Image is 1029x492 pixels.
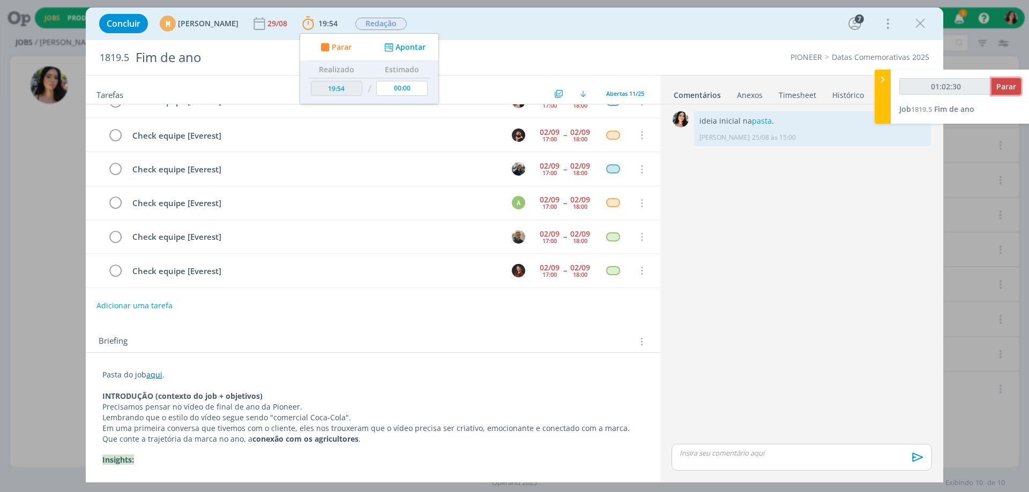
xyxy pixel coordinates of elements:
[540,162,560,170] div: 02/09
[542,136,557,142] div: 17:00
[570,264,590,271] div: 02/09
[563,267,566,274] span: --
[96,296,173,315] button: Adicionar uma tarefa
[107,19,140,28] span: Concluir
[510,229,526,245] button: R
[542,271,557,277] div: 17:00
[374,61,430,78] th: Estimado
[102,391,263,401] strong: INTRODUÇÃO (contexto do job + objetivos)
[332,43,352,51] span: Parar
[512,128,525,142] img: D
[131,44,579,71] div: Fim de ano
[540,128,560,136] div: 02/09
[540,230,560,238] div: 02/09
[102,402,644,412] p: Precisamos pensar no vídeo de final de ano da Pioneer.
[996,81,1016,92] span: Parar
[102,369,644,380] p: Pasta do job .
[934,104,974,114] span: Fim de ano
[100,52,129,64] span: 1819.5
[911,104,932,114] span: 1819.5
[510,127,526,143] button: D
[102,455,134,465] strong: Insights:
[673,111,689,127] img: T
[318,18,338,28] span: 19:54
[570,162,590,170] div: 02/09
[178,20,238,27] span: [PERSON_NAME]
[96,87,123,100] span: Tarefas
[128,129,502,142] div: Check equipe [Everest]
[563,199,566,207] span: --
[308,61,365,78] th: Realizado
[573,136,587,142] div: 18:00
[300,33,439,104] ul: 19:54
[563,165,566,173] span: --
[832,52,929,62] a: Datas Comemorativas 2025
[146,369,162,380] a: aqui
[512,162,525,176] img: M
[570,196,590,203] div: 02/09
[606,89,644,97] span: Abertas 11/25
[510,161,526,177] button: M
[540,196,560,203] div: 02/09
[542,102,557,108] div: 17:00
[160,16,238,32] button: M[PERSON_NAME]
[102,412,644,423] p: Lembrando que o estilo do vídeo segue sendo "comercial Coca-Cola".
[832,85,864,101] a: Histórico
[512,230,525,244] img: R
[573,238,587,244] div: 18:00
[382,42,426,53] button: Apontar
[355,18,407,30] span: Redação
[855,14,864,24] div: 7
[752,116,772,126] a: pasta
[573,102,587,108] div: 18:00
[752,133,796,142] span: 25/08 às 15:00
[673,85,721,101] a: Comentários
[128,196,502,210] div: Check equipe [Everest]
[512,196,525,209] div: A
[737,90,763,101] div: Anexos
[267,20,289,27] div: 29/08
[510,262,526,278] button: M
[128,163,502,176] div: Check equipe [Everest]
[102,434,644,444] p: Que conte a trajetória da marca no ano, a .
[846,15,863,32] button: 7
[699,133,750,142] p: [PERSON_NAME]
[317,42,352,53] button: Parar
[300,15,340,32] button: 19:54
[512,264,525,277] img: M
[563,233,566,240] span: --
[128,264,502,278] div: Check equipe [Everest]
[573,271,587,277] div: 18:00
[570,230,590,238] div: 02/09
[99,335,128,349] span: Briefing
[160,16,176,32] div: M
[580,90,586,97] img: arrow-down.svg
[540,264,560,271] div: 02/09
[699,116,926,126] p: ideia inicial na .
[791,52,822,62] a: PIONEER
[252,434,359,444] strong: conexão com os agricultores
[563,97,566,105] span: --
[542,203,557,209] div: 17:00
[365,78,374,100] td: /
[563,131,566,139] span: --
[573,170,587,176] div: 18:00
[355,17,407,31] button: Redação
[542,170,557,176] div: 17:00
[510,195,526,211] button: A
[102,423,644,434] p: Em uma primeira conversa que tivemos com o cliente, eles nos trouxeram que o vídeo precisa ser cr...
[86,7,943,482] div: dialog
[991,78,1021,95] button: Parar
[570,128,590,136] div: 02/09
[542,238,557,244] div: 17:00
[128,230,502,244] div: Check equipe [Everest]
[899,104,974,114] a: Job1819.5Fim de ano
[778,85,817,101] a: Timesheet
[573,203,587,209] div: 18:00
[99,14,148,33] button: Concluir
